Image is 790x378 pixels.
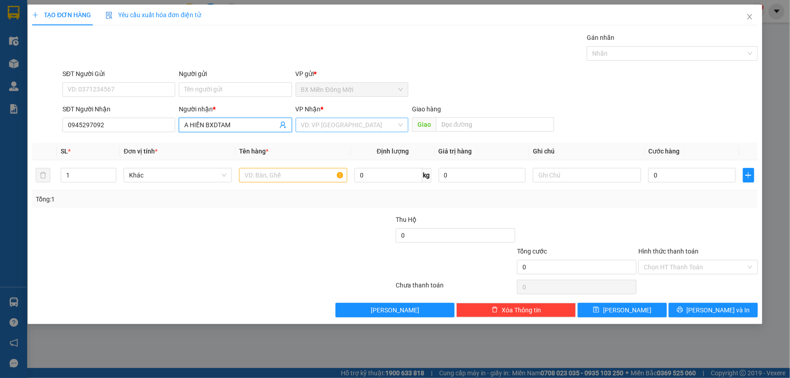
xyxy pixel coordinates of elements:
span: [PERSON_NAME] và In [687,305,750,315]
span: Cước hàng [648,148,680,155]
button: plus [743,168,754,182]
span: Thu Hộ [396,216,417,223]
span: close [746,13,753,20]
span: Định lượng [377,148,409,155]
img: icon [105,12,113,19]
input: Dọc đường [436,117,554,132]
span: printer [677,306,683,314]
span: CẦN THƠ [59,53,100,85]
div: SĐT Người Gửi [62,69,175,79]
th: Ghi chú [529,143,645,160]
span: BX Miền Đông Mới [301,83,403,96]
span: DĐ: [59,58,72,67]
span: Đơn vị tính [124,148,158,155]
span: Tổng cước [517,248,547,255]
label: Hình thức thanh toán [638,248,699,255]
div: Trạm Sông Đốc [59,8,132,29]
span: Xóa Thông tin [502,305,541,315]
div: BỀN [59,29,132,40]
div: Người gửi [179,69,292,79]
span: Giao [412,117,436,132]
div: Chưa thanh toán [395,280,517,296]
button: printer[PERSON_NAME] và In [669,303,758,317]
span: kg [422,168,431,182]
button: deleteXóa Thông tin [456,303,576,317]
button: delete [36,168,50,182]
div: 0913999879 [59,40,132,53]
button: [PERSON_NAME] [335,303,455,317]
span: Yêu cầu xuất hóa đơn điện tử [105,11,201,19]
input: Ghi Chú [533,168,641,182]
span: plus [743,172,754,179]
div: VP gửi [296,69,408,79]
span: VP Nhận [296,105,321,113]
span: Giao hàng [412,105,441,113]
span: plus [32,12,38,18]
div: Tổng: 1 [36,194,305,204]
span: save [593,306,599,314]
input: VD: Bàn, Ghế [239,168,347,182]
label: Gán nhãn [587,34,614,41]
div: BX Miền Đông Mới [8,8,53,40]
span: [PERSON_NAME] [603,305,651,315]
span: TẠO ĐƠN HÀNG [32,11,91,19]
span: [PERSON_NAME] [371,305,419,315]
span: SL [61,148,68,155]
button: Close [737,5,762,30]
span: user-add [279,121,287,129]
span: Tên hàng [239,148,268,155]
span: Giá trị hàng [439,148,472,155]
span: Gửi: [8,9,22,18]
span: Nhận: [59,9,81,18]
span: Khác [129,168,226,182]
span: delete [492,306,498,314]
div: Người nhận [179,104,292,114]
button: save[PERSON_NAME] [578,303,667,317]
input: 0 [439,168,526,182]
div: SĐT Người Nhận [62,104,175,114]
